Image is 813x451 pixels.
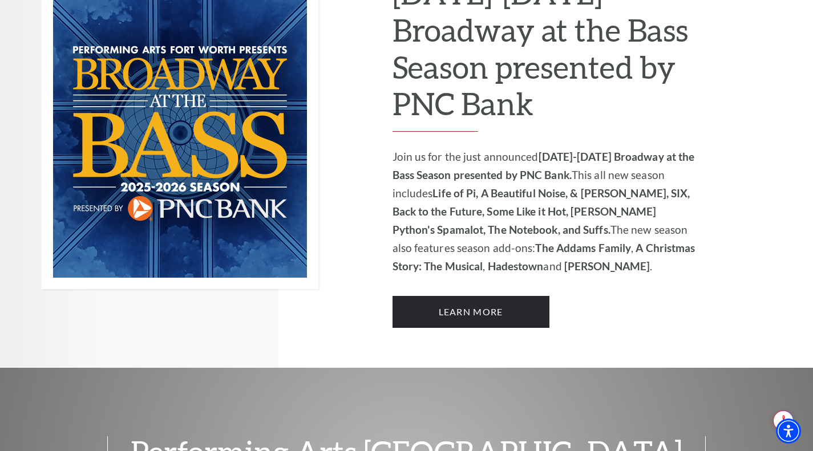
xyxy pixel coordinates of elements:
strong: A Christmas Story: The Musical [393,241,695,273]
strong: Life of Pi, A Beautiful Noise, & [PERSON_NAME], SIX, Back to the Future, Some Like it Hot, [PERSO... [393,186,690,236]
strong: Hadestown [488,259,544,273]
strong: The Addams Family [535,241,631,254]
strong: [PERSON_NAME] [564,259,650,273]
div: Accessibility Menu [776,419,801,444]
p: Join us for the just announced This all new season includes The new season also features season a... [393,148,698,275]
strong: [DATE]-[DATE] Broadway at the Bass Season presented by PNC Bank. [393,150,695,181]
a: Learn More 2025-2026 Broadway at the Bass Season presented by PNC Bank [393,296,549,328]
